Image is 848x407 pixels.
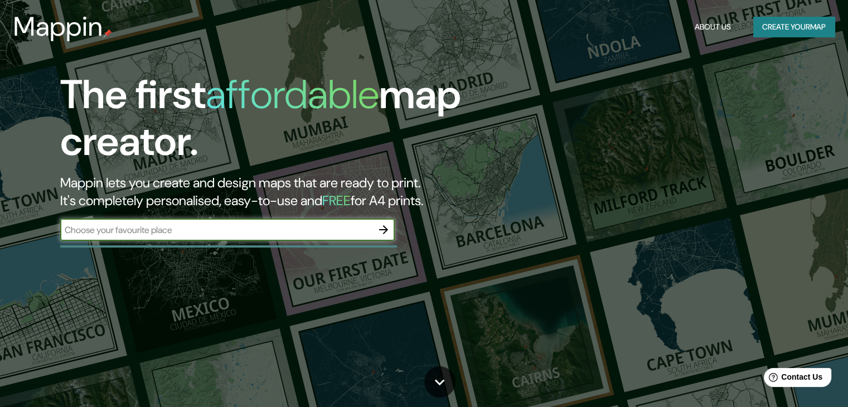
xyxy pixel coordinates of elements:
[690,17,735,37] button: About Us
[13,11,103,42] h3: Mappin
[322,192,351,209] h5: FREE
[60,224,372,236] input: Choose your favourite place
[60,174,484,210] h2: Mappin lets you create and design maps that are ready to print. It's completely personalised, eas...
[206,69,379,120] h1: affordable
[753,17,835,37] button: Create yourmap
[103,29,112,38] img: mappin-pin
[749,364,836,395] iframe: Help widget launcher
[60,71,484,174] h1: The first map creator.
